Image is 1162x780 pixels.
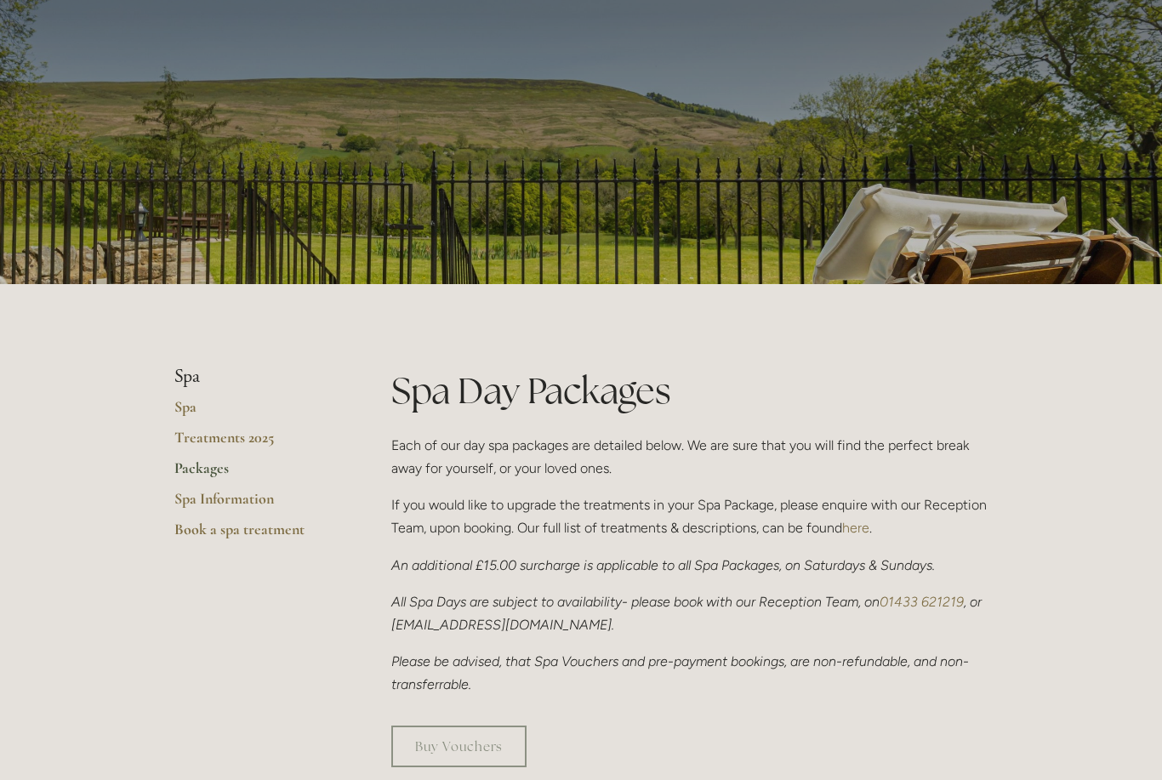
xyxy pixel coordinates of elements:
li: Spa [174,366,337,388]
em: An additional £15.00 surcharge is applicable to all Spa Packages, on Saturdays & Sundays. [391,557,935,573]
a: Spa Information [174,489,337,520]
p: If you would like to upgrade the treatments in your Spa Package, please enquire with our Receptio... [391,493,988,539]
a: here [842,520,869,536]
em: All Spa Days are subject to availability- please book with our Reception Team, on , or [EMAIL_ADD... [391,594,985,633]
a: Book a spa treatment [174,520,337,550]
a: Treatments 2025 [174,428,337,458]
p: Each of our day spa packages are detailed below. We are sure that you will find the perfect break... [391,434,988,480]
em: Please be advised, that Spa Vouchers and pre-payment bookings, are non-refundable, and non-transf... [391,653,969,692]
h1: Spa Day Packages [391,366,988,416]
a: 01433 621219 [880,594,964,610]
a: Packages [174,458,337,489]
a: Spa [174,397,337,428]
a: Buy Vouchers [391,726,527,767]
